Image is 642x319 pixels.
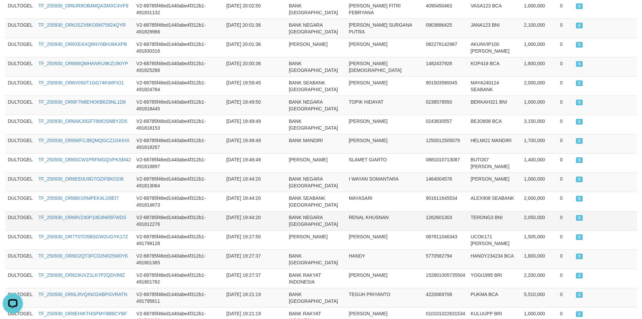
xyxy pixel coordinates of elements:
td: AKUNVIP100 [PERSON_NAME] [468,38,521,57]
td: [DATE] 19:49:50 [223,96,268,115]
td: [PERSON_NAME] [286,230,346,249]
td: DULTOGEL [5,76,36,96]
td: DULTOGEL [5,249,36,269]
td: [PERSON_NAME] [468,172,521,192]
td: 0 [557,38,574,57]
span: SUCCESS [576,196,583,202]
td: 0881010713087 [423,153,468,172]
td: 1,400,000 [521,153,557,172]
a: TF_250930_OR6LRVQINO2ABPGVRATN [38,292,127,297]
td: DULTOGEL [5,153,36,172]
td: 1,000,000 [521,38,557,57]
td: 0 [557,249,574,269]
td: BEJO808 BCA [468,115,521,134]
a: TF_250930_OR6SCW1PRFMGQVPKSM42 [38,157,131,162]
td: BANK SEABANK [GEOGRAPHIC_DATA] [286,76,346,96]
td: 2,000,000 [521,76,557,96]
td: PUKMA BCA [468,288,521,307]
td: 5770582794 [423,249,468,269]
td: [DATE] 20:01:36 [223,38,268,57]
td: 1,800,000 [521,57,557,76]
td: V2-68785f46ed1440abe4f312b1-491825266 [134,57,224,76]
td: DULTOGEL [5,57,36,76]
td: 0238578550 [423,96,468,115]
td: DULTOGEL [5,269,36,288]
td: 1,800,000 [521,249,557,269]
td: BUTO07 [PERSON_NAME] [468,153,521,172]
td: [PERSON_NAME] [346,38,423,57]
span: SUCCESS [576,177,583,182]
a: TF_250930_OR6JSZX6KO0M75824QYR [38,22,126,28]
td: 0 [557,19,574,38]
td: 1482437928 [423,57,468,76]
td: 1250012505079 [423,134,468,153]
td: [DATE] 20:00:36 [223,57,268,76]
td: [DATE] 19:27:37 [223,249,268,269]
td: V2-68785f46ed1440abe4f312b1-491829966 [134,19,224,38]
td: [PERSON_NAME] [286,153,346,172]
td: V2-68785f46ed1440abe4f312b1-491812276 [134,211,224,230]
td: DULTOGEL [5,96,36,115]
td: 1464004578 [423,172,468,192]
span: SUCCESS [576,234,583,240]
td: BANK NEGARA [GEOGRAPHIC_DATA] [286,19,346,38]
td: 0 [557,192,574,211]
td: 2,050,000 [521,211,557,230]
td: 1262601303 [423,211,468,230]
td: 2,200,000 [521,269,557,288]
td: [PERSON_NAME] [346,76,423,96]
td: 0 [557,153,574,172]
td: 082278142987 [423,38,468,57]
td: V2-68785f46ed1440abe4f312b1-491818267 [134,134,224,153]
span: SUCCESS [576,157,583,163]
td: 0 [557,211,574,230]
td: 087811046343 [423,230,468,249]
td: V2-68785f46ed1440abe4f312b1-491824784 [134,76,224,96]
span: SUCCESS [576,119,583,125]
span: SUCCESS [576,3,583,9]
td: 1,000,000 [521,96,557,115]
a: TF_250930_OR629UVZ1LK7PZQDV68Z [38,272,125,278]
a: TF_250930_OR6V0S0T1GG74KWIFIO1 [38,80,124,85]
a: TF_250930_OR6XEAXQ8NY0BHJ9AXPB [38,42,127,47]
a: TF_250930_OR6O2QT3FCD2NR25W0YK [38,253,128,259]
td: 901611645534 [423,192,468,211]
td: [DATE] 19:44:20 [223,211,268,230]
a: TF_250930_OR6WFCJBQMQGCZ1GKIHX [38,138,130,143]
td: V2-68785f46ed1440abe4f312b1-491830316 [134,38,224,57]
td: KOP418 BCA [468,57,521,76]
td: [DATE] 19:21:19 [223,288,268,307]
td: [DATE] 19:49:49 [223,153,268,172]
td: [DATE] 20:01:36 [223,19,268,38]
td: 0 [557,230,574,249]
a: TF_250930_OR6BII1RMPEK4LI28EI7 [38,195,119,201]
td: [DATE] 19:49:49 [223,134,268,153]
button: Open LiveChat chat widget [3,3,23,23]
td: BANK [GEOGRAPHIC_DATA] [286,288,346,307]
span: SUCCESS [576,273,583,278]
td: RENAL KHUSNAN [346,211,423,230]
a: TF_250930_OR6F7N6EHOKB6Z8NL1D8 [38,99,126,105]
td: 0 [557,134,574,153]
td: [PERSON_NAME] [346,269,423,288]
span: SUCCESS [576,23,583,28]
td: DULTOGEL [5,192,36,211]
td: UCOK171 [PERSON_NAME] [468,230,521,249]
td: [PERSON_NAME][DEMOGRAPHIC_DATA] [346,57,423,76]
td: 1,700,000 [521,134,557,153]
td: 4220069708 [423,288,468,307]
a: TF_250930_OR6AKJ0GFT6MOSNBY2D5 [38,118,127,124]
td: YOGI1995 BRI [468,269,521,288]
td: DULTOGEL [5,115,36,134]
td: V2-68785f46ed1440abe4f312b1-491801365 [134,249,224,269]
span: SUCCESS [576,100,583,105]
td: JANA123 BNI [468,19,521,38]
td: BANK NEGARA [GEOGRAPHIC_DATA] [286,172,346,192]
td: BERKAH321 BNI [468,96,521,115]
td: DULTOGEL [5,172,36,192]
td: V2-68785f46ed1440abe4f312b1-491818445 [134,96,224,115]
a: TF_250930_OR7T0TO5BSGW2UGYK17Z [38,234,128,239]
td: [DATE] 19:49:49 [223,115,268,134]
td: V2-68785f46ed1440abe4f312b1-491801782 [134,269,224,288]
td: [DATE] 19:59:45 [223,76,268,96]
